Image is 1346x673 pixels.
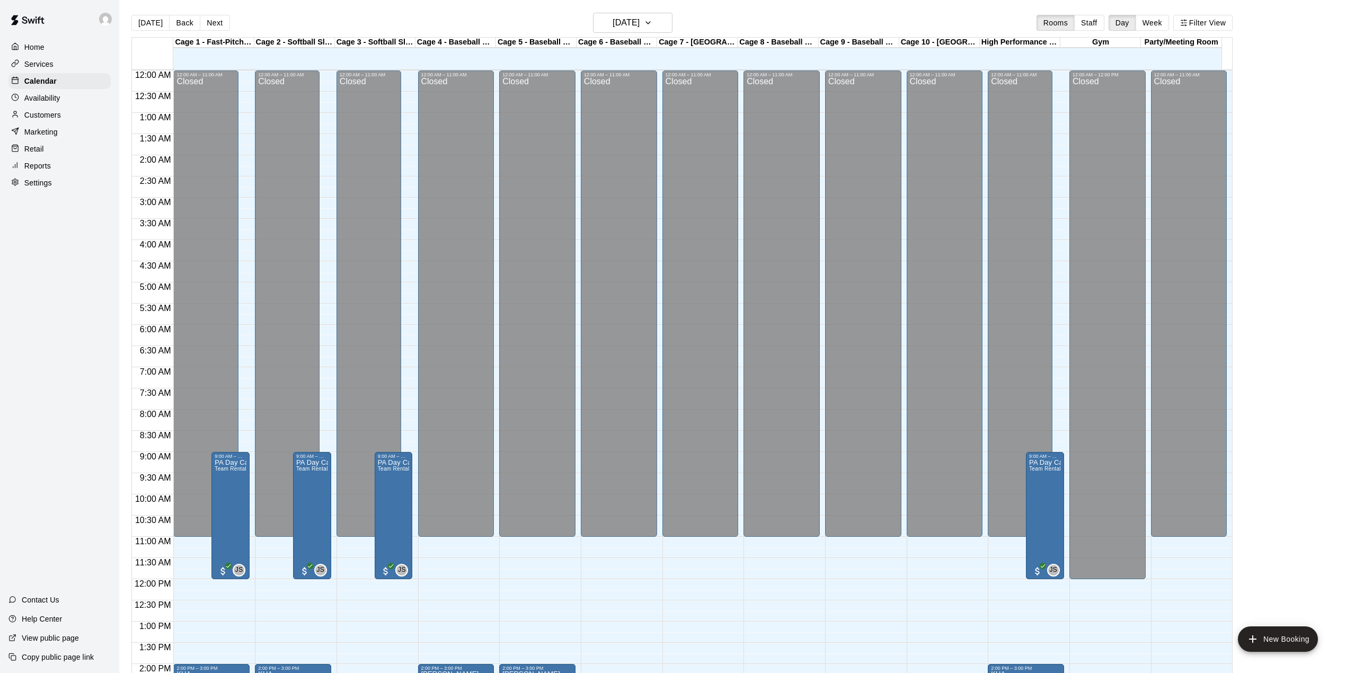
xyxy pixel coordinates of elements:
[137,261,174,270] span: 4:30 AM
[8,124,111,140] a: Marketing
[1141,38,1221,48] div: Party/Meeting Room
[132,537,174,546] span: 11:00 AM
[314,564,327,577] div: Jeremias Sucre
[176,72,235,77] div: 12:00 AM – 11:00 AM
[22,633,79,643] p: View public page
[137,219,174,228] span: 3:30 AM
[415,38,496,48] div: Cage 4 - Baseball Pitching Machine
[1073,72,1143,77] div: 12:00 AM – 12:00 PM
[1238,626,1318,652] button: add
[137,113,174,122] span: 1:00 AM
[502,666,572,671] div: 2:00 PM – 3:00 PM
[8,90,111,106] a: Availability
[666,77,736,541] div: Closed
[8,73,111,89] a: Calendar
[255,70,320,537] div: 12:00 AM – 11:00 AM: Closed
[899,38,980,48] div: Cage 10 - [GEOGRAPHIC_DATA]
[132,494,174,503] span: 10:00 AM
[1051,564,1060,577] span: Jeremias Sucre
[137,198,174,207] span: 3:00 AM
[137,367,174,376] span: 7:00 AM
[137,473,174,482] span: 9:30 AM
[907,70,983,537] div: 12:00 AM – 11:00 AM: Closed
[1060,38,1141,48] div: Gym
[99,13,112,25] img: Joe Florio
[137,176,174,185] span: 2:30 AM
[1049,565,1057,575] span: JS
[1109,15,1136,31] button: Day
[137,622,174,631] span: 1:00 PM
[316,565,324,575] span: JS
[398,565,406,575] span: JS
[828,77,898,541] div: Closed
[218,566,228,577] span: All customers have paid
[662,70,739,537] div: 12:00 AM – 11:00 AM: Closed
[378,454,410,459] div: 9:00 AM – 12:00 PM
[8,39,111,55] a: Home
[340,77,398,541] div: Closed
[132,70,174,79] span: 12:00 AM
[137,410,174,419] span: 8:00 AM
[380,566,391,577] span: All customers have paid
[233,564,245,577] div: Jeremias Sucre
[24,93,60,103] p: Availability
[577,38,657,48] div: Cage 6 - Baseball Pitching Machine
[421,77,491,541] div: Closed
[1069,70,1146,579] div: 12:00 AM – 12:00 PM: Closed
[421,72,491,77] div: 12:00 AM – 11:00 AM
[137,304,174,313] span: 5:30 AM
[237,564,245,577] span: Jeremias Sucre
[132,92,174,101] span: 12:30 AM
[819,38,899,48] div: Cage 9 - Baseball Pitching Machine / [GEOGRAPHIC_DATA]
[215,454,246,459] div: 9:00 AM – 12:00 PM
[1026,452,1064,579] div: 9:00 AM – 12:00 PM: PA Day Camp
[132,516,174,525] span: 10:30 AM
[581,70,657,537] div: 12:00 AM – 11:00 AM: Closed
[132,600,173,609] span: 12:30 PM
[22,595,59,605] p: Contact Us
[24,42,45,52] p: Home
[336,70,401,537] div: 12:00 AM – 11:00 AM: Closed
[1029,454,1061,459] div: 9:00 AM – 12:00 PM
[825,70,901,537] div: 12:00 AM – 11:00 AM: Closed
[258,666,328,671] div: 2:00 PM – 3:00 PM
[375,452,413,579] div: 9:00 AM – 12:00 PM: PA Day Camp
[137,388,174,397] span: 7:30 AM
[293,452,331,579] div: 9:00 AM – 12:00 PM: PA Day Camp
[1173,15,1233,31] button: Filter View
[215,466,246,472] span: Team Rental
[137,431,174,440] span: 8:30 AM
[378,466,410,472] span: Team Rental
[8,175,111,191] a: Settings
[22,652,94,662] p: Copy public page link
[24,161,51,171] p: Reports
[299,566,310,577] span: All customers have paid
[137,664,174,673] span: 2:00 PM
[991,72,1049,77] div: 12:00 AM – 11:00 AM
[137,282,174,291] span: 5:00 AM
[22,614,62,624] p: Help Center
[1047,564,1060,577] div: Jeremias Sucre
[400,564,408,577] span: Jeremias Sucre
[254,38,335,48] div: Cage 2 - Softball Slo-pitch Iron [PERSON_NAME] & Hack Attack Baseball Pitching Machine
[502,77,572,541] div: Closed
[24,110,61,120] p: Customers
[296,466,328,472] span: Team Rental
[8,56,111,72] div: Services
[1136,15,1169,31] button: Week
[738,38,818,48] div: Cage 8 - Baseball Pitching Machine
[1037,15,1075,31] button: Rooms
[666,72,736,77] div: 12:00 AM – 11:00 AM
[1029,466,1061,472] span: Team Rental
[137,346,174,355] span: 6:30 AM
[613,15,640,30] h6: [DATE]
[8,158,111,174] a: Reports
[24,178,52,188] p: Settings
[137,134,174,143] span: 1:30 AM
[828,72,898,77] div: 12:00 AM – 11:00 AM
[8,141,111,157] div: Retail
